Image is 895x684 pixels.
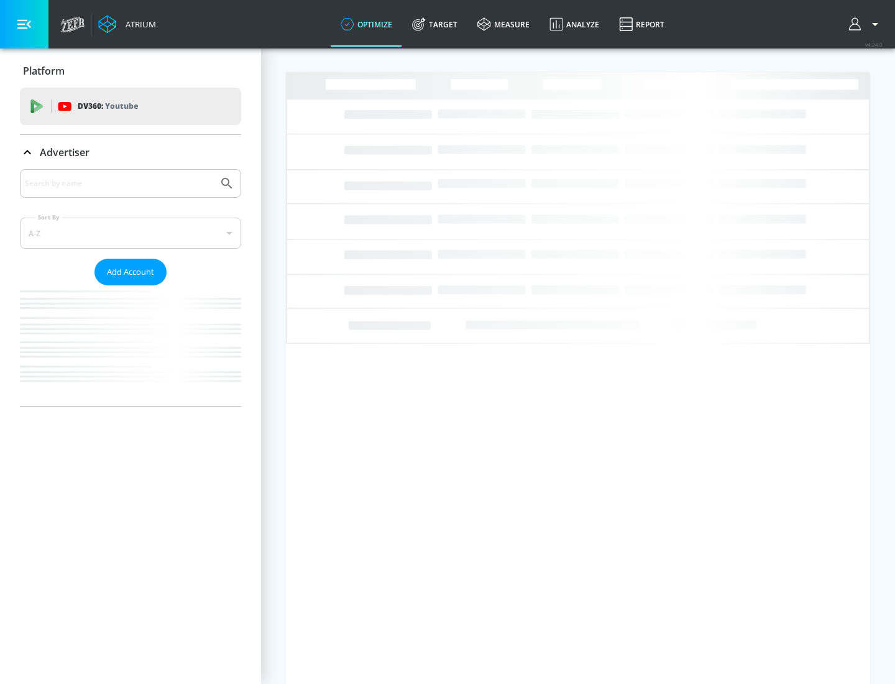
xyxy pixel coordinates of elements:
div: Advertiser [20,169,241,406]
input: Search by name [25,175,213,192]
p: Youtube [105,99,138,113]
label: Sort By [35,213,62,221]
button: Add Account [94,259,167,285]
a: optimize [331,2,402,47]
span: Add Account [107,265,154,279]
span: v 4.24.0 [865,41,883,48]
p: Platform [23,64,65,78]
div: Advertiser [20,135,241,170]
a: measure [467,2,539,47]
p: Advertiser [40,146,89,159]
nav: list of Advertiser [20,285,241,406]
a: Analyze [539,2,609,47]
a: Atrium [98,15,156,34]
a: Report [609,2,674,47]
div: A-Z [20,218,241,249]
p: DV360: [78,99,138,113]
div: DV360: Youtube [20,88,241,125]
div: Atrium [121,19,156,30]
div: Platform [20,53,241,88]
a: Target [402,2,467,47]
